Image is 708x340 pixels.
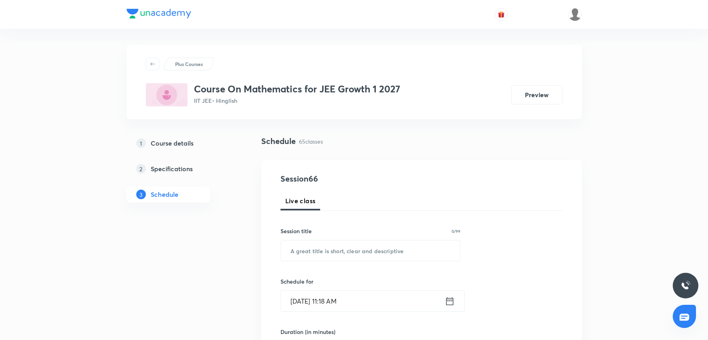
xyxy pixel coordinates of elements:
a: 2Specifications [127,161,236,177]
h5: Course details [151,138,194,148]
h6: Schedule for [280,277,461,286]
p: 2 [136,164,146,174]
button: avatar [495,8,508,21]
img: Company Logo [127,9,191,18]
a: Company Logo [127,9,191,20]
img: E0B872CF-9873-4B63-9506-3C03B2E92068_plus.png [146,83,188,106]
h5: Schedule [151,190,178,199]
a: 1Course details [127,135,236,151]
img: ttu [681,281,690,290]
p: 3 [136,190,146,199]
input: A great title is short, clear and descriptive [281,240,460,261]
h4: Session 66 [280,173,427,185]
img: avatar [498,11,505,18]
p: IIT JEE • Hinglish [194,96,400,105]
h4: Schedule [261,135,296,147]
h6: Session title [280,227,312,235]
p: 65 classes [299,137,323,146]
h5: Specifications [151,164,193,174]
p: Plus Courses [175,60,203,68]
p: 0/99 [452,229,460,233]
button: Preview [511,85,563,104]
span: Live class [285,196,316,206]
h3: Course On Mathematics for JEE Growth 1 2027 [194,83,400,95]
h6: Duration (in minutes) [280,328,335,336]
img: Devendra Kumar [568,8,582,21]
p: 1 [136,138,146,148]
